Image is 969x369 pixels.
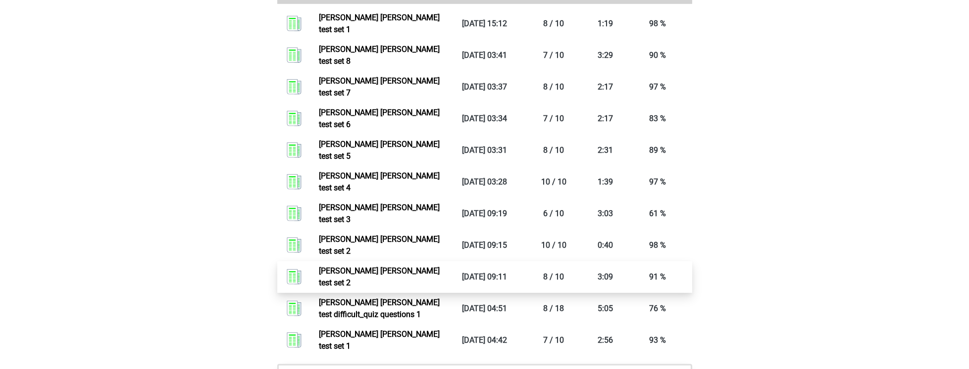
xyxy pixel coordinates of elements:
a: [PERSON_NAME] [PERSON_NAME] test set 5 [319,139,440,161]
a: [PERSON_NAME] [PERSON_NAME] test set 1 [319,329,440,351]
a: [PERSON_NAME] [PERSON_NAME] test set 7 [319,76,440,97]
a: [PERSON_NAME] [PERSON_NAME] test set 2 [319,266,440,287]
a: [PERSON_NAME] [PERSON_NAME] test set 4 [319,171,440,192]
a: [PERSON_NAME] [PERSON_NAME] test set 3 [319,203,440,224]
a: [PERSON_NAME] [PERSON_NAME] test difficult_quiz questions 1 [319,298,440,319]
a: [PERSON_NAME] [PERSON_NAME] test set 6 [319,108,440,129]
a: [PERSON_NAME] [PERSON_NAME] test set 2 [319,234,440,256]
a: [PERSON_NAME] [PERSON_NAME] test set 1 [319,13,440,34]
a: [PERSON_NAME] [PERSON_NAME] test set 8 [319,45,440,66]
